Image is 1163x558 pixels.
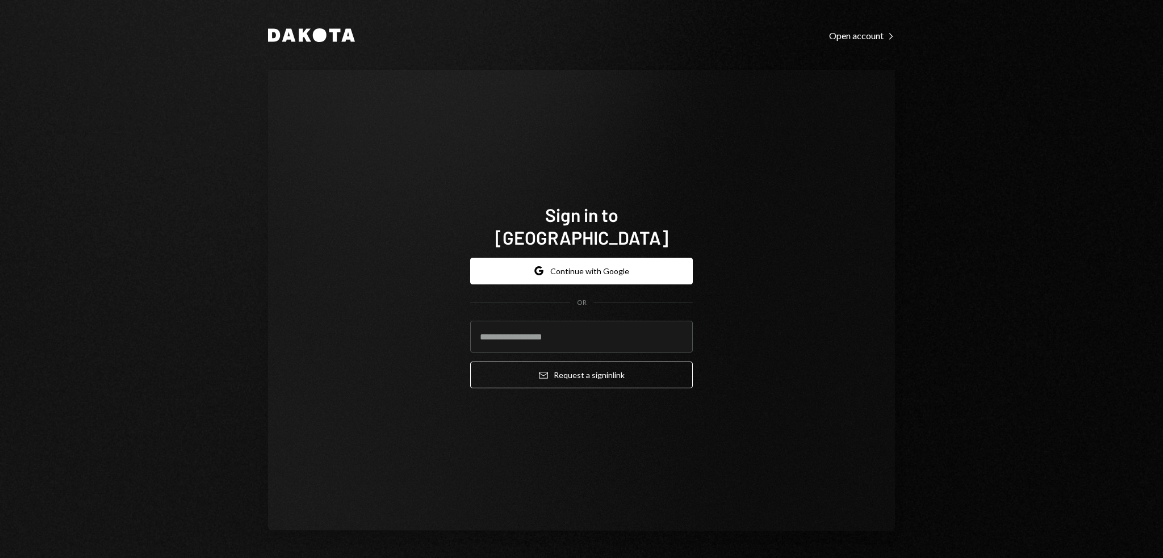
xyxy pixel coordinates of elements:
[470,203,693,249] h1: Sign in to [GEOGRAPHIC_DATA]
[829,30,895,41] div: Open account
[470,258,693,284] button: Continue with Google
[470,362,693,388] button: Request a signinlink
[577,298,587,308] div: OR
[829,29,895,41] a: Open account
